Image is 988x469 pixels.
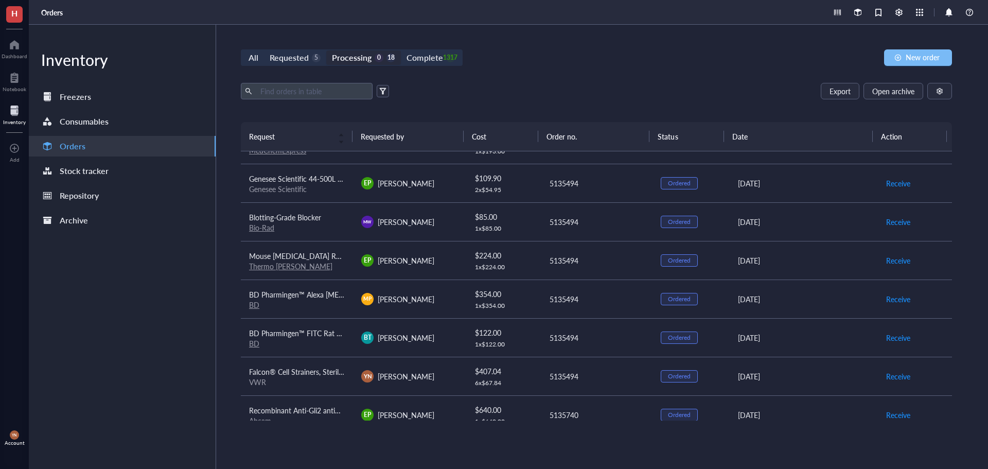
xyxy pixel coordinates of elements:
[475,211,533,222] div: $ 85.00
[886,214,911,230] button: Receive
[270,50,309,65] div: Requested
[312,54,321,62] div: 5
[738,216,869,228] div: [DATE]
[407,50,443,65] div: Complete
[886,291,911,307] button: Receive
[886,293,910,305] span: Receive
[249,173,633,184] span: Genesee Scientific 44-500L Genesee Scientific Nitrile Gloves, L, [PERSON_NAME], PF, 3 mil, 10 Box...
[60,139,85,153] div: Orders
[884,49,952,66] button: New order
[241,49,463,66] div: segmented control
[60,114,109,129] div: Consumables
[821,83,859,99] button: Export
[2,37,27,59] a: Dashboard
[738,409,869,421] div: [DATE]
[649,122,724,151] th: Status
[249,338,259,349] a: BD
[11,7,17,20] span: H
[249,251,440,261] span: Mouse [MEDICAL_DATA] Recombinant Protein, PeproTech®
[540,202,652,241] td: 5135494
[29,111,216,132] a: Consumables
[29,210,216,231] a: Archive
[540,318,652,357] td: 5135494
[378,410,434,420] span: [PERSON_NAME]
[886,368,911,385] button: Receive
[475,404,533,415] div: $ 640.00
[724,122,873,151] th: Date
[886,175,911,192] button: Receive
[249,212,321,222] span: Blotting-Grade Blocker
[738,332,869,343] div: [DATE]
[475,302,533,310] div: 1 x $ 354.00
[364,333,372,342] span: BT
[332,50,372,65] div: Processing
[29,86,216,107] a: Freezers
[475,186,533,194] div: 2 x $ 54.95
[668,179,691,187] div: Ordered
[249,367,365,377] span: Falcon® Cell Strainers, Sterile 40 um
[352,122,464,151] th: Requested by
[375,54,383,62] div: 0
[464,122,538,151] th: Cost
[886,407,911,423] button: Receive
[60,164,109,178] div: Stock tracker
[550,293,644,305] div: 5135494
[3,102,26,125] a: Inventory
[3,70,26,92] a: Notebook
[378,178,434,188] span: [PERSON_NAME]
[906,53,940,61] span: New order
[29,161,216,181] a: Stock tracker
[249,222,274,233] a: Bio-Rad
[475,418,533,426] div: 1 x $ 640.00
[363,219,372,225] span: MW
[249,405,380,415] span: Recombinant Anti-Gli2 antibody [9HCLC]
[378,371,434,381] span: [PERSON_NAME]
[540,395,652,434] td: 5135740
[475,147,533,155] div: 1 x $ 193.00
[550,409,644,421] div: 5135740
[12,433,17,438] span: YN
[364,256,371,265] span: EP
[550,255,644,266] div: 5135494
[872,87,914,95] span: Open archive
[886,371,910,382] span: Receive
[550,371,644,382] div: 5135494
[668,218,691,226] div: Ordered
[249,328,400,338] span: BD Pharmingen™ FITC Rat Anti-Mouse CD90.2
[668,295,691,303] div: Ordered
[249,377,345,387] div: VWR
[3,86,26,92] div: Notebook
[886,252,911,269] button: Receive
[60,90,91,104] div: Freezers
[475,250,533,261] div: $ 224.00
[540,357,652,395] td: 5135494
[668,334,691,342] div: Ordered
[5,440,25,446] div: Account
[363,372,372,380] span: YN
[41,8,65,17] a: Orders
[364,179,371,188] span: EP
[249,289,465,300] span: BD Pharmingen™ Alexa [MEDICAL_DATA]® 647 Mouse Anti-Nur77
[249,184,345,194] div: Genesee Scientific
[249,261,332,271] a: Thermo [PERSON_NAME]
[863,83,923,99] button: Open archive
[668,256,691,265] div: Ordered
[475,224,533,233] div: 1 x $ 85.00
[256,83,368,99] input: Find orders in table
[3,119,26,125] div: Inventory
[886,409,910,421] span: Receive
[60,213,88,228] div: Archive
[540,241,652,280] td: 5135494
[475,379,533,387] div: 6 x $ 67.84
[10,157,20,163] div: Add
[378,255,434,266] span: [PERSON_NAME]
[886,332,910,343] span: Receive
[475,172,533,184] div: $ 109.90
[241,122,352,151] th: Request
[249,131,332,142] span: Request
[550,332,644,343] div: 5135494
[668,411,691,419] div: Ordered
[378,294,434,304] span: [PERSON_NAME]
[29,136,216,157] a: Orders
[249,50,258,65] div: All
